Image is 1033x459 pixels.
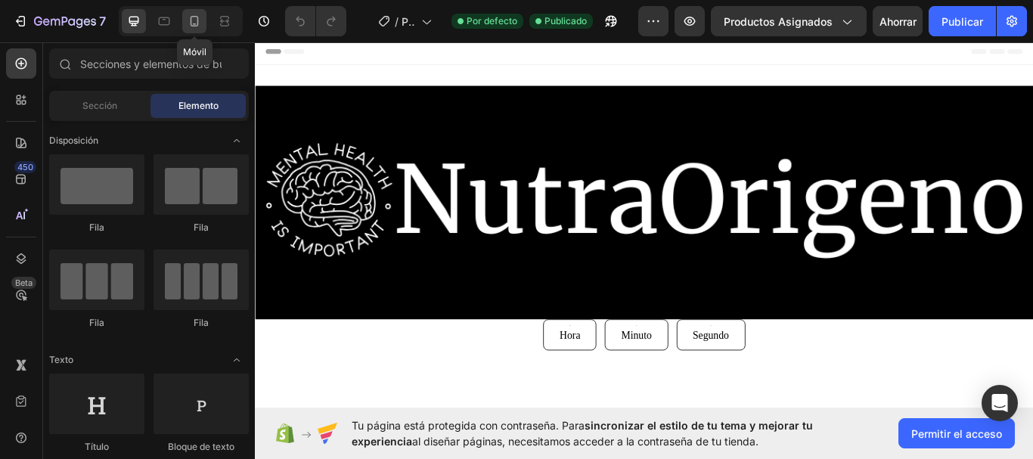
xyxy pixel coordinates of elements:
button: Publicar [929,6,996,36]
font: Fila [194,222,209,233]
span: Abrir con palanca [225,129,249,153]
button: Productos asignados [711,6,867,36]
font: Sección [82,100,117,111]
font: Publicado [544,15,587,26]
p: Minuto [427,336,462,358]
iframe: Área de diseño [255,39,1033,411]
div: Deshacer/Rehacer [285,6,346,36]
div: 57 [427,334,462,336]
button: Ahorrar [873,6,923,36]
font: Título [85,441,109,452]
font: Ahorrar [879,15,917,28]
div: 24 [510,334,553,336]
input: Secciones y elementos de búsqueda [49,48,249,79]
font: Elemento [178,100,219,111]
font: Texto [49,354,73,365]
font: Permitir el acceso [911,427,1002,440]
button: Permitir el acceso [898,418,1015,448]
font: Bloque de texto [168,441,234,452]
font: Publicar [941,15,983,28]
font: Productos asignados [724,15,833,28]
div: Abrir Intercom Messenger [982,385,1018,421]
font: Beta [15,278,33,288]
font: Disposición [49,135,98,146]
font: 450 [17,162,33,172]
div: 01 [355,334,379,336]
font: / [395,15,399,28]
font: 7 [99,14,106,29]
p: Segundo [510,336,553,358]
font: Por defecto [467,15,517,26]
p: Hora [355,336,379,358]
font: Fila [89,317,104,328]
font: Fila [89,222,104,233]
button: 7 [6,6,113,36]
font: al diseñar páginas, necesitamos acceder a la contraseña de tu tienda. [412,435,758,448]
font: Fila [194,317,209,328]
font: Tu página está protegida con contraseña. Para [352,419,585,432]
span: Abrir con palanca [225,348,249,372]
